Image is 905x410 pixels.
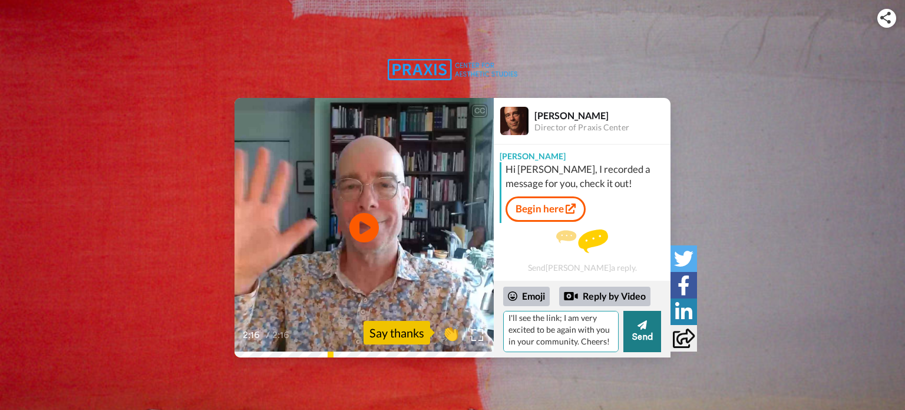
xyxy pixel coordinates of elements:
textarea: [PERSON_NAME], thank you so very much for your video. I'll see the link; I am very excited to be ... [503,311,619,352]
div: [PERSON_NAME] [534,110,670,121]
img: logo [388,59,517,81]
button: 👏 [436,319,465,346]
div: CC [472,105,487,117]
img: ic_share.svg [880,12,891,24]
div: [PERSON_NAME] [494,145,671,162]
a: Begin here [506,196,586,221]
span: 2:16 [243,328,263,342]
div: Hi [PERSON_NAME], I recorded a message for you, check it out! [506,162,668,191]
div: Say thanks [364,321,430,345]
span: / [266,328,270,342]
img: message.svg [556,229,608,253]
div: Reply by Video [564,289,578,303]
button: Send [623,311,661,352]
div: Director of Praxis Center [534,123,670,133]
div: Send [PERSON_NAME] a reply. [494,228,671,275]
img: Profile Image [500,107,529,135]
span: 👏 [436,323,465,342]
img: Full screen [471,329,483,341]
div: Emoji [503,287,550,306]
div: Reply by Video [559,287,650,307]
span: 2:16 [272,328,293,342]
